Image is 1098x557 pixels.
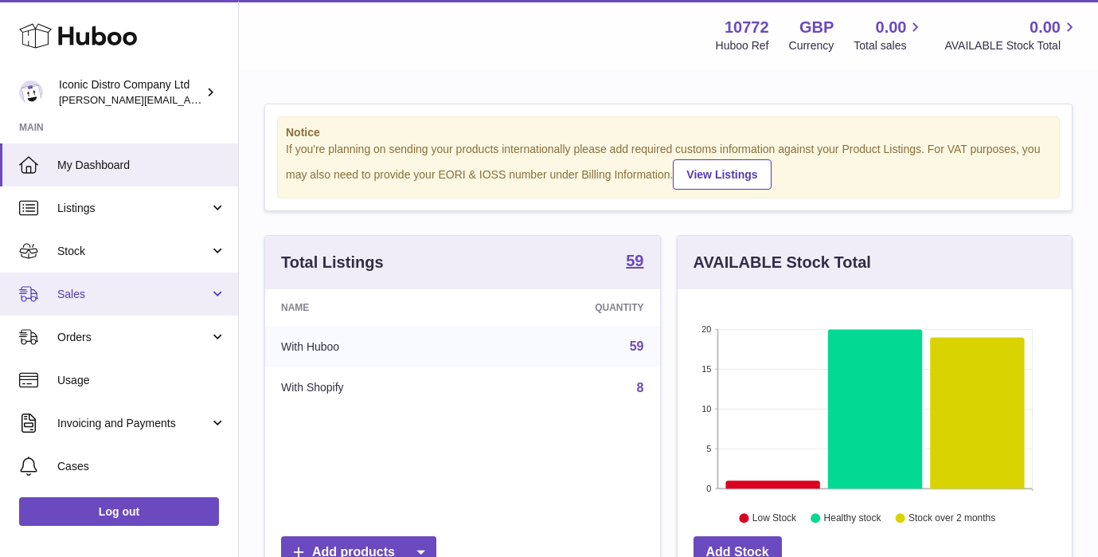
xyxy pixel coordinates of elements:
a: 59 [630,339,644,353]
span: Sales [57,287,209,302]
span: Invoicing and Payments [57,416,209,431]
span: My Dashboard [57,158,226,173]
span: Orders [57,330,209,345]
td: With Huboo [265,326,478,367]
span: Listings [57,201,209,216]
span: Cases [57,459,226,474]
a: 0.00 Total sales [854,17,924,53]
div: Iconic Distro Company Ltd [59,77,202,108]
div: Currency [789,38,834,53]
a: 0.00 AVAILABLE Stock Total [944,17,1079,53]
a: 8 [637,381,644,394]
div: If you're planning on sending your products internationally please add required customs informati... [286,142,1051,190]
strong: GBP [799,17,834,38]
a: 59 [626,253,643,272]
strong: 10772 [725,17,769,38]
th: Name [265,289,478,326]
div: Huboo Ref [716,38,769,53]
a: View Listings [673,159,771,190]
text: 10 [701,404,711,414]
strong: Notice [286,125,1051,140]
h3: AVAILABLE Stock Total [694,252,871,273]
text: Healthy stock [823,512,881,524]
span: Usage [57,373,226,388]
span: Stock [57,244,209,259]
td: With Shopify [265,367,478,409]
span: AVAILABLE Stock Total [944,38,1079,53]
text: 0 [706,484,711,493]
h3: Total Listings [281,252,384,273]
text: Low Stock [752,512,796,524]
text: 20 [701,324,711,334]
text: 15 [701,364,711,374]
span: Total sales [854,38,924,53]
strong: 59 [626,253,643,269]
span: 0.00 [876,17,907,38]
img: paul@iconicdistro.com [19,80,43,104]
text: 5 [706,444,711,453]
a: Log out [19,497,219,526]
text: Stock over 2 months [908,512,995,524]
span: [PERSON_NAME][EMAIL_ADDRESS][DOMAIN_NAME] [59,93,319,106]
span: 0.00 [1030,17,1061,38]
th: Quantity [478,289,659,326]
